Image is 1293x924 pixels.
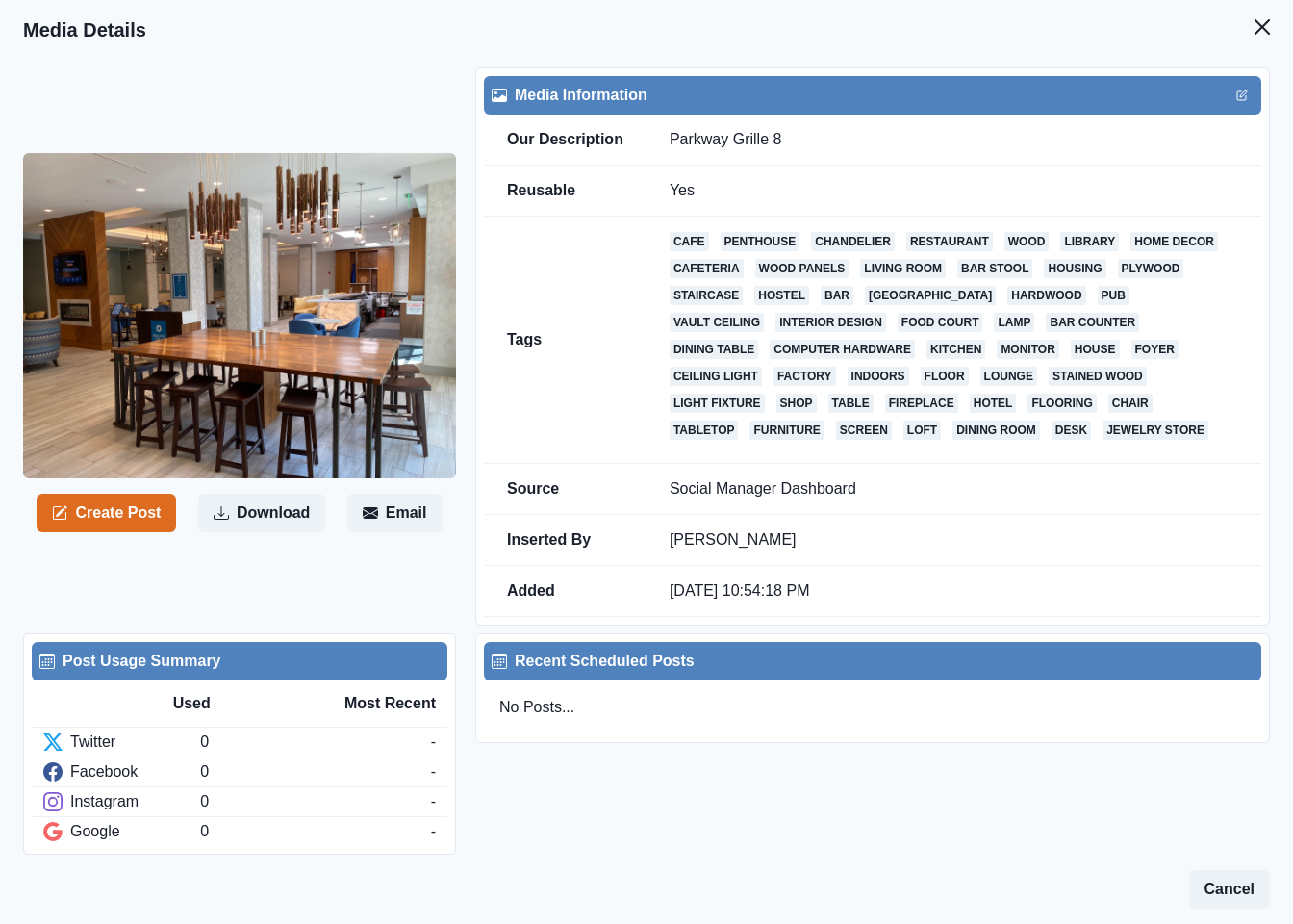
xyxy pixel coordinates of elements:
[957,259,1032,278] a: bar stool
[484,464,646,515] td: Source
[952,421,1040,440] a: dining room
[431,760,436,783] div: -
[347,494,443,532] button: Email
[670,340,758,359] a: dining table
[1118,259,1184,278] a: plywood
[670,394,765,413] a: light fixture
[997,340,1058,359] a: monitor
[670,313,764,332] a: vault ceiling
[198,494,325,532] button: Download
[484,566,646,617] td: Added
[670,286,743,305] a: staircase
[1046,313,1139,332] a: bar counter
[1027,394,1096,413] a: flooring
[200,820,430,843] div: 0
[670,479,1238,499] p: Social Manager Dashboard
[646,166,1261,217] td: Yes
[994,313,1034,332] a: lamp
[670,232,709,251] a: cafe
[492,84,1254,107] div: Media Information
[1052,421,1091,440] a: desk
[898,313,983,332] a: food court
[1071,340,1120,359] a: house
[646,115,1261,166] td: Parkway Grille 8
[906,232,993,251] a: restaurant
[926,340,985,359] a: kitchen
[828,394,874,413] a: table
[431,790,436,813] div: -
[43,790,200,813] div: Instagram
[848,367,909,386] a: indoors
[670,531,797,548] a: [PERSON_NAME]
[484,115,646,166] td: Our Description
[1060,232,1119,251] a: library
[821,286,853,305] a: bar
[304,692,436,715] div: Most Recent
[970,394,1017,413] a: hotel
[721,232,800,251] a: penthouse
[754,286,809,305] a: hostel
[200,790,430,813] div: 0
[670,259,744,278] a: cafeteria
[1130,232,1218,251] a: home decor
[885,394,958,413] a: fireplace
[836,421,892,440] a: screen
[1243,8,1281,46] button: Close
[646,566,1261,617] td: [DATE] 10:54:18 PM
[43,820,200,843] div: Google
[980,367,1037,386] a: lounge
[492,650,1254,673] div: Recent Scheduled Posts
[43,731,200,754] div: Twitter
[1049,367,1147,386] a: stained wood
[484,217,646,464] td: Tags
[1230,84,1254,107] button: Edit
[770,340,915,359] a: computer hardware
[431,820,436,843] div: -
[773,367,836,386] a: factory
[775,313,886,332] a: interior design
[39,650,440,673] div: Post Usage Summary
[37,494,176,532] button: Create Post
[200,731,430,754] div: 0
[1007,286,1085,305] a: hardwood
[1189,870,1270,909] button: Cancel
[1004,232,1050,251] a: wood
[776,394,817,413] a: shop
[484,680,1261,734] div: No Posts...
[921,367,969,386] a: floor
[200,760,430,783] div: 0
[755,259,849,278] a: wood panels
[484,515,646,566] td: Inserted By
[173,692,305,715] div: Used
[1103,421,1208,440] a: jewelry store
[903,421,941,440] a: loft
[1131,340,1179,359] a: foyer
[670,421,739,440] a: tabletop
[431,731,436,754] div: -
[670,367,762,386] a: ceiling light
[43,760,200,783] div: Facebook
[865,286,996,305] a: [GEOGRAPHIC_DATA]
[1108,394,1153,413] a: chair
[23,153,456,478] img: m9f7tn6wscxztc3dqc2d
[811,232,895,251] a: chandelier
[1098,286,1129,305] a: pub
[484,166,646,217] td: Reusable
[749,421,824,440] a: furniture
[1044,259,1105,278] a: housing
[860,259,946,278] a: living room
